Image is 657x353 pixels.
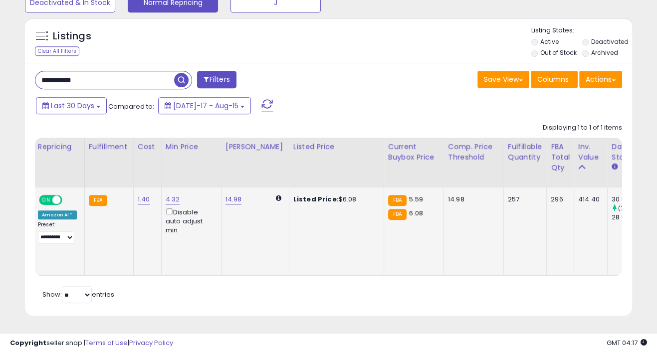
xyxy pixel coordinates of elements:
[537,74,569,84] span: Columns
[448,142,499,163] div: Comp. Price Threshold
[293,194,339,204] b: Listed Price:
[293,195,376,204] div: $6.08
[138,142,157,152] div: Cost
[225,142,285,152] div: [PERSON_NAME]
[38,221,77,243] div: Preset:
[173,101,238,111] span: [DATE]-17 - Aug-15
[225,194,242,204] a: 14.98
[166,142,217,152] div: Min Price
[89,195,107,206] small: FBA
[158,97,251,114] button: [DATE]-17 - Aug-15
[612,213,652,222] div: 28 (93.33%)
[61,196,77,204] span: OFF
[607,338,647,348] span: 2025-09-15 04:17 GMT
[591,48,618,57] label: Archived
[108,102,154,111] span: Compared to:
[543,123,622,133] div: Displaying 1 to 1 of 1 items
[591,37,629,46] label: Deactivated
[578,195,600,204] div: 414.40
[477,71,529,88] button: Save View
[166,194,180,204] a: 4.32
[618,204,638,212] small: (7.14%)
[540,37,559,46] label: Active
[10,338,46,348] strong: Copyright
[388,195,407,206] small: FBA
[531,26,632,35] p: Listing States:
[38,142,80,152] div: Repricing
[579,71,622,88] button: Actions
[508,195,539,204] div: 257
[551,142,570,173] div: FBA Total Qty
[531,71,578,88] button: Columns
[129,338,173,348] a: Privacy Policy
[612,195,652,204] div: 30 (100%)
[409,194,423,204] span: 5.59
[409,208,423,218] span: 6.08
[293,142,380,152] div: Listed Price
[138,194,150,204] a: 1.40
[85,338,128,348] a: Terms of Use
[612,163,618,172] small: Days In Stock.
[540,48,577,57] label: Out of Stock
[40,196,52,204] span: ON
[38,210,77,219] div: Amazon AI *
[35,46,79,56] div: Clear All Filters
[388,209,407,220] small: FBA
[89,142,129,152] div: Fulfillment
[388,142,439,163] div: Current Buybox Price
[448,195,496,204] div: 14.98
[578,142,603,163] div: Inv. value
[36,97,107,114] button: Last 30 Days
[508,142,542,163] div: Fulfillable Quantity
[10,339,173,348] div: seller snap | |
[197,71,236,88] button: Filters
[42,290,114,299] span: Show: entries
[612,142,648,163] div: Days In Stock
[551,195,566,204] div: 296
[51,101,94,111] span: Last 30 Days
[53,29,91,43] h5: Listings
[166,206,214,235] div: Disable auto adjust min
